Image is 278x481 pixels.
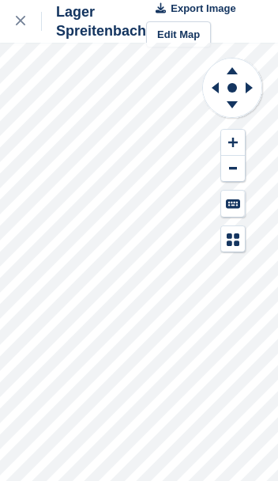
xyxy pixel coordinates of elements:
button: Map Legend [221,226,245,252]
button: Keyboard Shortcuts [221,191,245,217]
div: Lager Spreitenbach [42,2,146,40]
button: Zoom Out [221,156,245,182]
span: Export Image [171,1,235,17]
a: Edit Map [146,21,211,47]
button: Zoom In [221,130,245,156]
